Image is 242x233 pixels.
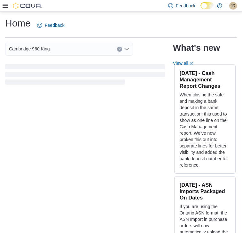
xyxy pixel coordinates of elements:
span: Feedback [176,3,195,9]
input: Dark Mode [200,2,214,9]
h1: Home [5,17,31,30]
h3: [DATE] - ASN Imports Packaged On Dates [180,182,230,201]
span: Feedback [45,22,64,28]
a: Feedback [35,19,67,32]
h2: What's new [173,43,220,53]
a: View allExternal link [173,61,193,66]
svg: External link [190,62,193,65]
span: Loading [5,65,165,86]
h3: [DATE] - Cash Management Report Changes [180,70,230,89]
span: JD [231,2,236,10]
p: | [225,2,227,10]
div: Jessica Devereux [229,2,237,10]
span: Cambridge 960 King [9,45,50,53]
img: Cova [13,3,42,9]
button: Clear input [117,47,122,52]
button: Open list of options [124,47,129,52]
p: When closing the safe and making a bank deposit in the same transaction, this used to show as one... [180,92,230,168]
